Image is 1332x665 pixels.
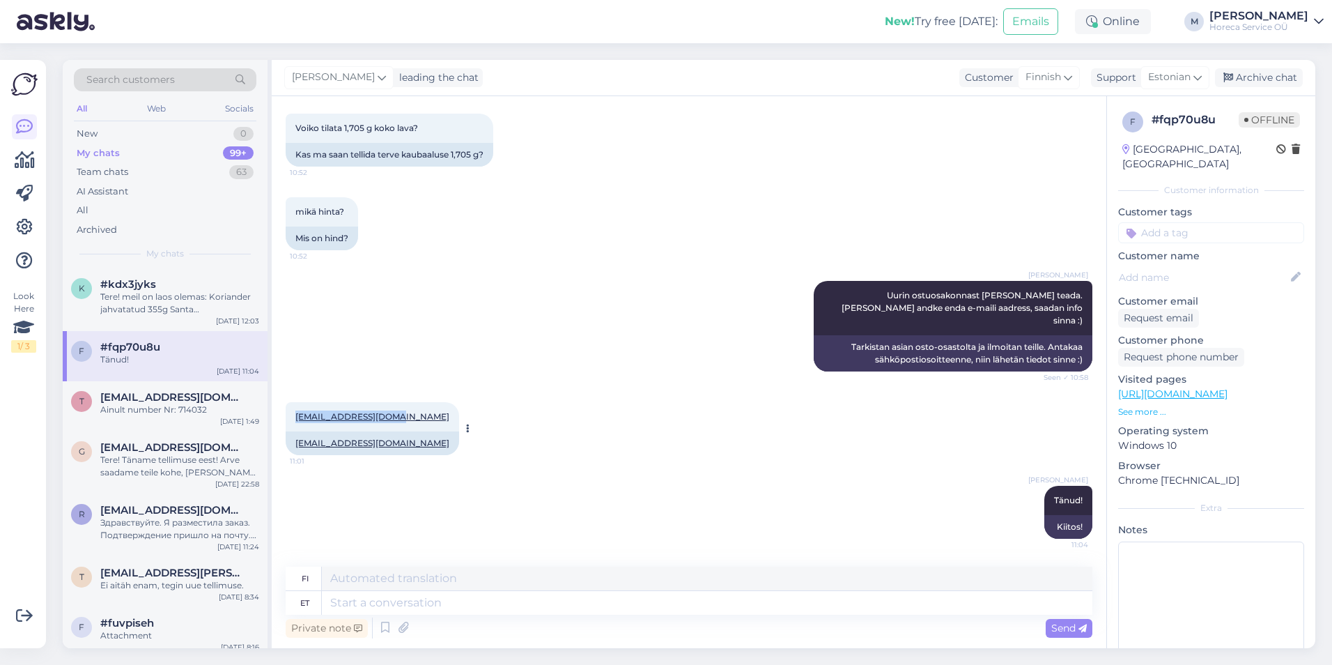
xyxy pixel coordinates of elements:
[885,15,915,28] b: New!
[295,206,344,217] span: mikä hinta?
[302,567,309,590] div: fi
[216,316,259,326] div: [DATE] 12:03
[885,13,998,30] div: Try free [DATE]:
[959,70,1014,85] div: Customer
[1051,622,1087,634] span: Send
[100,504,245,517] span: rench2003@gmail.com
[300,591,309,615] div: et
[1118,523,1304,537] p: Notes
[292,70,375,85] span: [PERSON_NAME]
[219,592,259,602] div: [DATE] 8:34
[229,165,254,179] div: 63
[220,416,259,427] div: [DATE] 1:49
[1118,184,1304,197] div: Customer information
[1239,112,1300,128] span: Offline
[217,366,259,376] div: [DATE] 11:04
[1118,424,1304,438] p: Operating system
[1118,222,1304,243] input: Add a tag
[1028,475,1088,485] span: [PERSON_NAME]
[290,167,342,178] span: 10:52
[77,127,98,141] div: New
[1122,142,1276,171] div: [GEOGRAPHIC_DATA], [GEOGRAPHIC_DATA]
[1118,205,1304,220] p: Customer tags
[79,446,85,457] span: g
[100,278,156,291] span: #kdx3jyks
[100,441,245,454] span: gnr.kid@gmail.com
[100,517,259,542] div: Здравствуйте. Я разместила заказ. Подтверждение пришло на почту. Как оплачивать товар?
[1148,70,1191,85] span: Estonian
[11,340,36,353] div: 1 / 3
[295,438,449,448] a: [EMAIL_ADDRESS][DOMAIN_NAME]
[1118,502,1304,514] div: Extra
[842,290,1085,326] span: Uurin ostuosakonnast [PERSON_NAME] teada. [PERSON_NAME] andke enda e-maili aadress, saadan info s...
[86,72,175,87] span: Search customers
[1118,388,1228,400] a: [URL][DOMAIN_NAME]
[295,411,449,422] a: [EMAIL_ADDRESS][DOMAIN_NAME]
[1118,372,1304,387] p: Visited pages
[79,283,85,293] span: k
[223,146,254,160] div: 99+
[1118,459,1304,473] p: Browser
[1209,10,1324,33] a: [PERSON_NAME]Horeca Service OÜ
[286,143,493,167] div: Kas ma saan tellida terve kaubaaluse 1,705 g?
[144,100,169,118] div: Web
[100,567,245,579] span: tallinn.manni@daily.ee
[100,454,259,479] div: Tere! Täname tellimuse eest! Arve saadame teile kohe, [PERSON_NAME] on komplekteeritud. Hiljemalt...
[222,100,256,118] div: Socials
[100,391,245,404] span: timofei@schlossle-hotels.com
[217,542,259,552] div: [DATE] 11:24
[100,341,160,353] span: #fqp70u8u
[215,479,259,489] div: [DATE] 22:58
[100,404,259,416] div: Ainult number Nr: 714032
[77,223,117,237] div: Archived
[1130,116,1136,127] span: f
[1118,294,1304,309] p: Customer email
[79,346,84,356] span: f
[77,185,128,199] div: AI Assistant
[221,642,259,652] div: [DATE] 8:16
[1209,22,1308,33] div: Horeca Service OÜ
[1118,438,1304,453] p: Windows 10
[100,617,154,629] span: #fuvpiseh
[79,572,84,582] span: t
[11,71,38,98] img: Askly Logo
[1118,473,1304,488] p: Chrome [TECHNICAL_ID]
[79,622,84,632] span: f
[146,247,184,260] span: My chats
[1118,406,1304,418] p: See more ...
[1003,8,1058,35] button: Emails
[814,335,1092,372] div: Tarkistan asian osto-osastolta ja ilmoitan teille. Antakaa sähköpostiosoitteenne, niin lähetän ti...
[77,165,128,179] div: Team chats
[100,629,259,642] div: Attachment
[286,619,368,638] div: Private note
[1054,495,1083,505] span: Tänud!
[286,227,358,250] div: Mis on hind?
[79,396,84,406] span: t
[1184,12,1204,31] div: M
[11,290,36,353] div: Look Here
[1025,70,1061,85] span: Finnish
[1028,270,1088,280] span: [PERSON_NAME]
[1152,112,1239,128] div: # fqp70u8u
[77,146,120,160] div: My chats
[1118,333,1304,348] p: Customer phone
[1215,68,1303,87] div: Archive chat
[77,204,88,217] div: All
[1075,9,1151,34] div: Online
[1091,70,1136,85] div: Support
[79,509,85,519] span: r
[394,70,479,85] div: leading the chat
[1036,372,1088,383] span: Seen ✓ 10:58
[233,127,254,141] div: 0
[100,291,259,316] div: Tere! meil on laos olemas: Koriander jahvatatud 355g Santa [PERSON_NAME] terve 270g [GEOGRAPHIC_D...
[295,123,418,133] span: Voiko tilata 1,705 g koko lava?
[1044,515,1092,539] div: Kiitos!
[1119,270,1288,285] input: Add name
[100,579,259,592] div: Ei aitäh enam, tegin uue tellimuse.
[1118,309,1199,328] div: Request email
[1209,10,1308,22] div: [PERSON_NAME]
[290,251,342,261] span: 10:52
[1118,249,1304,263] p: Customer name
[1036,540,1088,550] span: 11:04
[290,456,342,466] span: 11:01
